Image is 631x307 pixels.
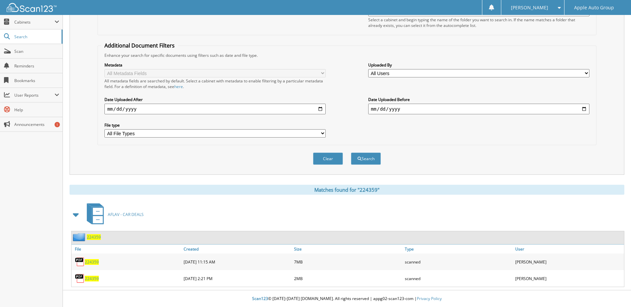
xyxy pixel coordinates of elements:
[14,63,59,69] span: Reminders
[368,62,589,68] label: Uploaded By
[72,245,182,254] a: File
[14,34,58,40] span: Search
[7,3,57,12] img: scan123-logo-white.svg
[104,97,326,102] label: Date Uploaded After
[182,272,292,285] div: [DATE] 2:21 PM
[368,104,589,114] input: end
[511,6,548,10] span: [PERSON_NAME]
[417,296,442,301] a: Privacy Policy
[63,291,631,307] div: © [DATE]-[DATE] [DOMAIN_NAME]. All rights reserved | appg02-scan123-com |
[514,245,624,254] a: User
[83,201,144,228] a: AFLAV - CAR DEALS
[514,272,624,285] div: [PERSON_NAME]
[104,62,326,68] label: Metadata
[104,104,326,114] input: start
[87,234,101,240] a: 224359
[85,259,99,265] a: 224359
[101,42,178,49] legend: Additional Document Filters
[14,49,59,54] span: Scan
[104,122,326,128] label: File type
[313,153,343,165] button: Clear
[70,185,624,195] div: Matches found for "224359"
[292,255,403,268] div: 7MB
[14,19,55,25] span: Cabinets
[292,272,403,285] div: 2MB
[14,78,59,83] span: Bookmarks
[108,212,144,217] span: AFLAV - CAR DEALS
[292,245,403,254] a: Size
[403,245,514,254] a: Type
[252,296,268,301] span: Scan123
[574,6,614,10] span: Apple Auto Group
[403,272,514,285] div: scanned
[14,122,59,127] span: Announcements
[182,245,292,254] a: Created
[182,255,292,268] div: [DATE] 11:15 AM
[14,107,59,113] span: Help
[75,273,85,283] img: PDF.png
[351,153,381,165] button: Search
[73,233,87,241] img: folder2.png
[75,257,85,267] img: PDF.png
[368,97,589,102] label: Date Uploaded Before
[85,276,99,281] a: 224359
[368,17,589,28] div: Select a cabinet and begin typing the name of the folder you want to search in. If the name match...
[101,52,592,58] div: Enhance your search for specific documents using filters such as date and file type.
[14,92,55,98] span: User Reports
[174,84,183,89] a: here
[55,122,60,127] div: 1
[514,255,624,268] div: [PERSON_NAME]
[403,255,514,268] div: scanned
[104,78,326,89] div: All metadata fields are searched by default. Select a cabinet with metadata to enable filtering b...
